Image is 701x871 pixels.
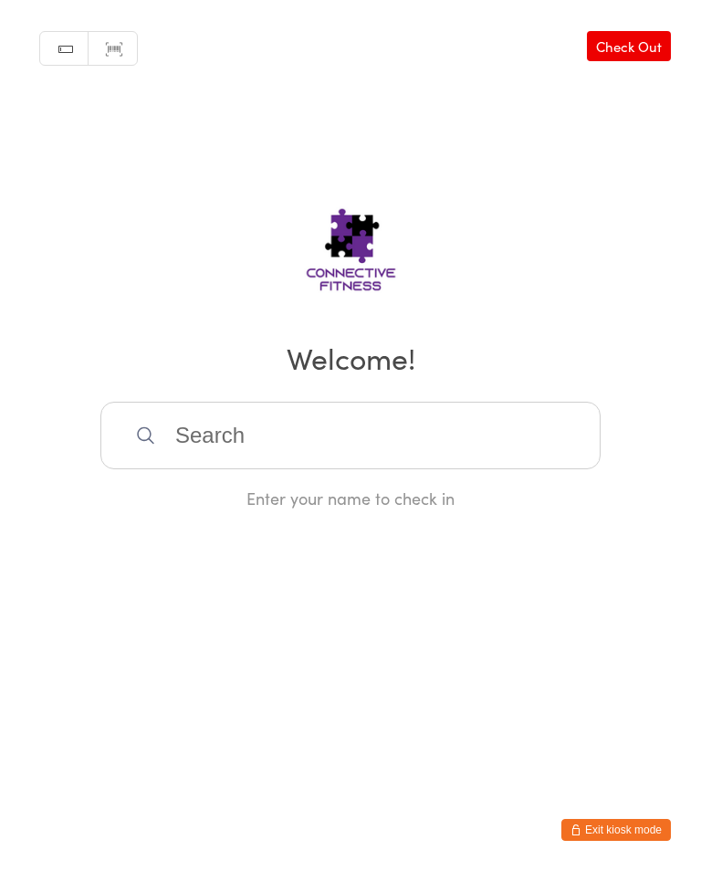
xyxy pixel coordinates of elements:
[100,487,601,509] div: Enter your name to check in
[248,174,454,311] img: Connective Fitness
[18,337,683,378] h2: Welcome!
[587,31,671,61] a: Check Out
[100,402,601,469] input: Search
[561,819,671,841] button: Exit kiosk mode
